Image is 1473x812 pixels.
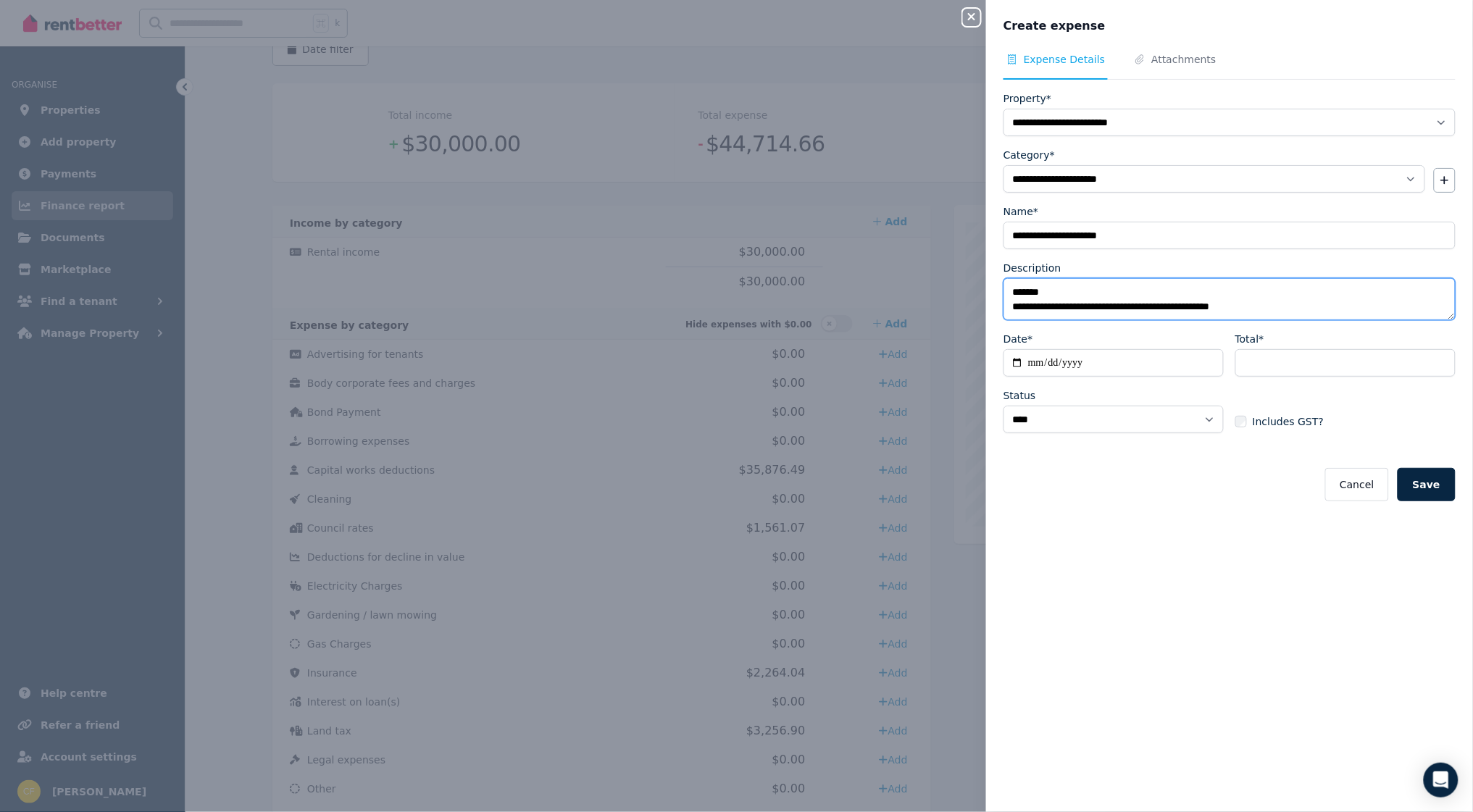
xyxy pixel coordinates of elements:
button: Cancel [1325,468,1388,501]
label: Total* [1235,332,1264,346]
label: Status [1003,388,1036,403]
label: Description [1003,261,1061,275]
nav: Tabs [1003,52,1456,80]
label: Category* [1003,148,1055,162]
span: Expense Details [1024,52,1105,67]
label: Date* [1003,332,1032,346]
button: Save [1398,468,1456,501]
label: Property* [1003,91,1051,106]
input: Includes GST? [1235,416,1247,427]
span: Create expense [1003,17,1106,35]
span: Attachments [1151,52,1216,67]
label: Name* [1003,204,1038,219]
div: Open Intercom Messenger [1424,763,1459,798]
span: Includes GST? [1253,414,1324,429]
